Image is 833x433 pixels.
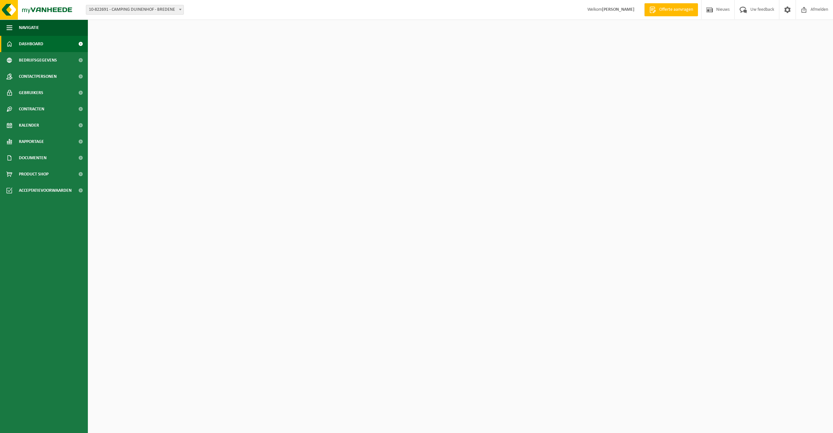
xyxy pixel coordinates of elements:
[644,3,698,16] a: Offerte aanvragen
[19,133,44,150] span: Rapportage
[19,117,39,133] span: Kalender
[19,150,47,166] span: Documenten
[658,7,695,13] span: Offerte aanvragen
[86,5,184,14] span: 10-822691 - CAMPING DUINENHOF - BREDENE
[19,68,57,85] span: Contactpersonen
[19,20,39,36] span: Navigatie
[19,166,48,182] span: Product Shop
[19,52,57,68] span: Bedrijfsgegevens
[19,182,72,199] span: Acceptatievoorwaarden
[86,5,184,15] span: 10-822691 - CAMPING DUINENHOF - BREDENE
[602,7,635,12] strong: [PERSON_NAME]
[19,85,43,101] span: Gebruikers
[19,36,43,52] span: Dashboard
[19,101,44,117] span: Contracten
